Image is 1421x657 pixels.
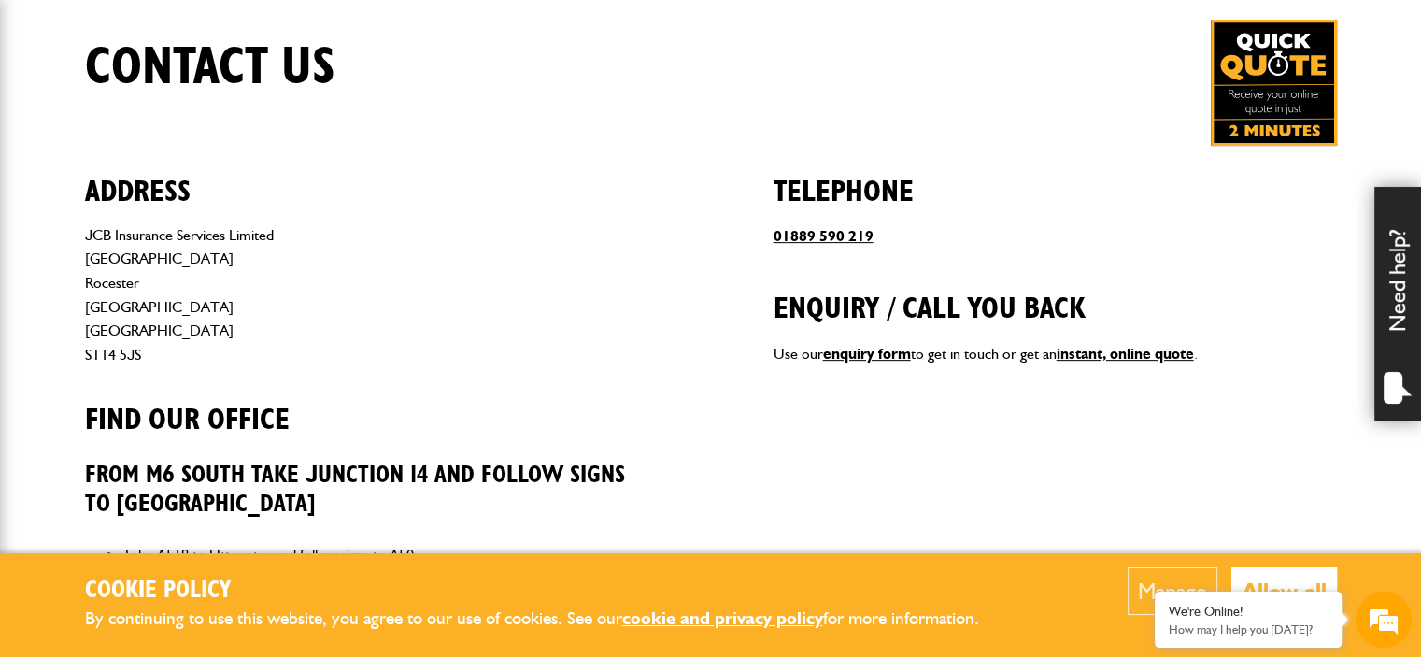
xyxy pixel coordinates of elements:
li: Take A518 to Uttoxeter and follow signs to A50 [122,543,648,567]
input: Enter your email address [24,228,341,269]
p: How may I help you today? [1169,622,1328,636]
div: We're Online! [1169,604,1328,620]
h2: Cookie Policy [85,577,1010,606]
a: 01889 590 219 [774,227,874,245]
input: Enter your last name [24,173,341,214]
h2: Find our office [85,374,648,437]
input: Enter your phone number [24,283,341,324]
button: Allow all [1231,567,1337,615]
p: By continuing to use this website, you agree to our use of cookies. See our for more information. [85,605,1010,634]
div: Chat with us now [97,105,314,129]
h2: Enquiry / call you back [774,263,1337,326]
em: Start Chat [254,515,339,540]
p: Use our to get in touch or get an . [774,342,1337,366]
textarea: Type your message and hit 'Enter' [24,338,341,499]
button: Manage [1128,567,1217,615]
address: JCB Insurance Services Limited [GEOGRAPHIC_DATA] Rocester [GEOGRAPHIC_DATA] [GEOGRAPHIC_DATA] ST1... [85,223,648,367]
div: Need help? [1374,187,1421,421]
a: instant, online quote [1057,345,1194,363]
h2: Address [85,146,648,209]
a: Get your insurance quote in just 2-minutes [1211,20,1337,146]
h2: Telephone [774,146,1337,209]
img: d_20077148190_company_1631870298795_20077148190 [32,104,78,130]
img: Quick Quote [1211,20,1337,146]
h3: From M6 South take Junction 14 and follow signs to [GEOGRAPHIC_DATA] [85,462,648,519]
div: Minimize live chat window [306,9,351,54]
a: cookie and privacy policy [622,607,823,629]
h1: Contact us [85,36,335,99]
a: enquiry form [823,345,911,363]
